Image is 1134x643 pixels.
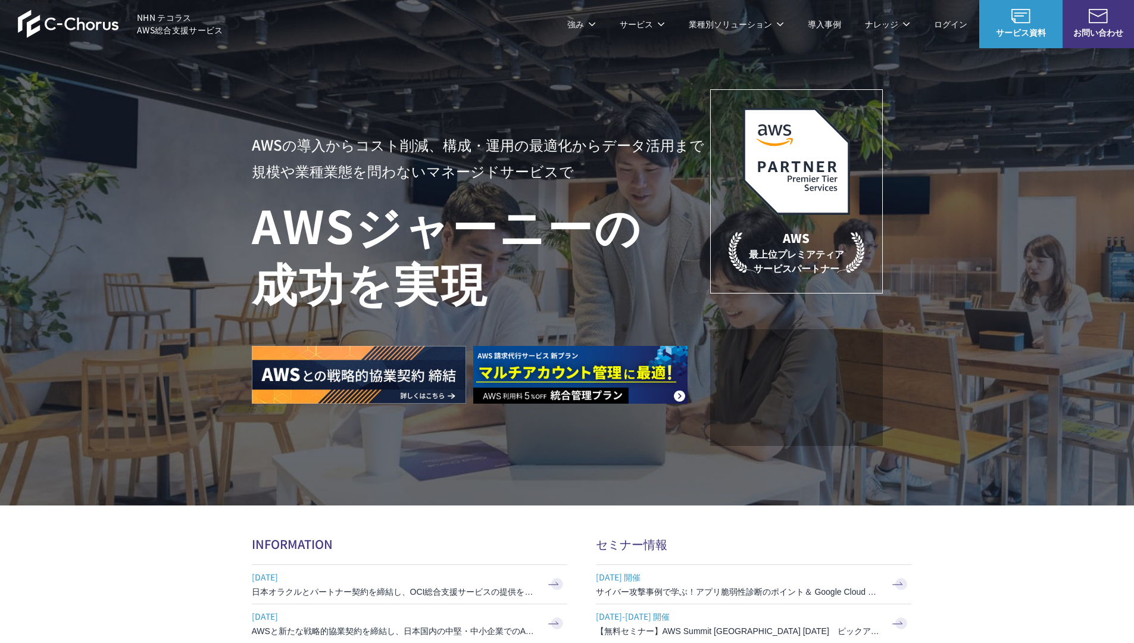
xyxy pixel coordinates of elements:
span: NHN テコラス AWS総合支援サービス [137,11,223,36]
img: AWSとの戦略的協業契約 締結 [252,346,466,404]
a: AWS総合支援サービス C-Chorus NHN テコラスAWS総合支援サービス [18,10,223,38]
h3: サイバー攻撃事例で学ぶ！アプリ脆弱性診断のポイント＆ Google Cloud セキュリティ対策 [596,586,882,598]
img: お問い合わせ [1089,9,1108,23]
span: [DATE] 開催 [596,568,882,586]
img: AWSプレミアティアサービスパートナー [743,108,850,215]
h3: AWSと新たな戦略的協業契約を締結し、日本国内の中堅・中小企業でのAWS活用を加速 [252,625,538,637]
a: [DATE] AWSと新たな戦略的協業契約を締結し、日本国内の中堅・中小企業でのAWS活用を加速 [252,604,567,643]
h3: 【無料セミナー】AWS Summit [GEOGRAPHIC_DATA] [DATE] ピックアップセッション [596,625,882,637]
p: サービス [620,18,665,30]
span: お問い合わせ [1063,26,1134,39]
p: 最上位プレミアティア サービスパートナー [729,229,864,275]
a: [DATE] 開催 サイバー攻撃事例で学ぶ！アプリ脆弱性診断のポイント＆ Google Cloud セキュリティ対策 [596,565,911,604]
p: 業種別ソリューション [689,18,784,30]
h3: 日本オラクルとパートナー契約を締結し、OCI総合支援サービスの提供を開始 [252,586,538,598]
a: ログイン [934,18,967,30]
span: [DATE] [252,568,538,586]
img: AWS総合支援サービス C-Chorus サービス資料 [1011,9,1030,23]
p: 強み [567,18,596,30]
img: 契約件数 [734,347,859,434]
h1: AWS ジャーニーの 成功を実現 [252,196,710,310]
h2: セミナー情報 [596,535,911,553]
span: [DATE]-[DATE] 開催 [596,607,882,625]
p: AWSの導入からコスト削減、 構成・運用の最適化からデータ活用まで 規模や業種業態を問わない マネージドサービスで [252,132,710,184]
a: [DATE]-[DATE] 開催 【無料セミナー】AWS Summit [GEOGRAPHIC_DATA] [DATE] ピックアップセッション [596,604,911,643]
span: [DATE] [252,607,538,625]
img: AWS請求代行サービス 統合管理プラン [473,346,688,404]
a: 導入事例 [808,18,841,30]
h2: INFORMATION [252,535,567,553]
em: AWS [783,229,810,246]
a: [DATE] 日本オラクルとパートナー契約を締結し、OCI総合支援サービスの提供を開始 [252,565,567,604]
p: ナレッジ [865,18,910,30]
span: サービス資料 [979,26,1063,39]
